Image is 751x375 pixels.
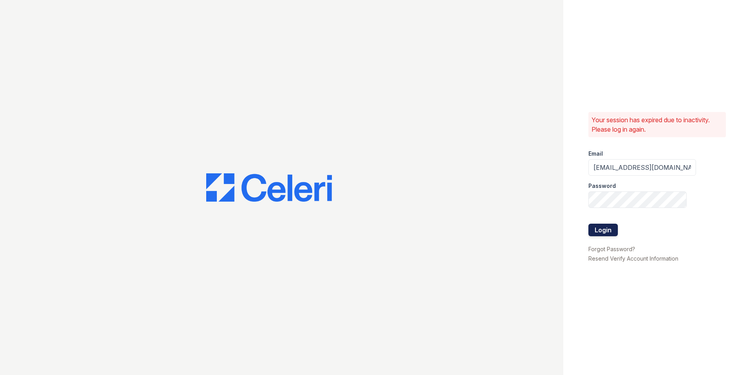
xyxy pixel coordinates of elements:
[588,182,616,190] label: Password
[588,246,635,252] a: Forgot Password?
[588,150,603,158] label: Email
[588,255,678,262] a: Resend Verify Account Information
[592,115,723,134] p: Your session has expired due to inactivity. Please log in again.
[206,173,332,202] img: CE_Logo_Blue-a8612792a0a2168367f1c8372b55b34899dd931a85d93a1a3d3e32e68fde9ad4.png
[588,224,618,236] button: Login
